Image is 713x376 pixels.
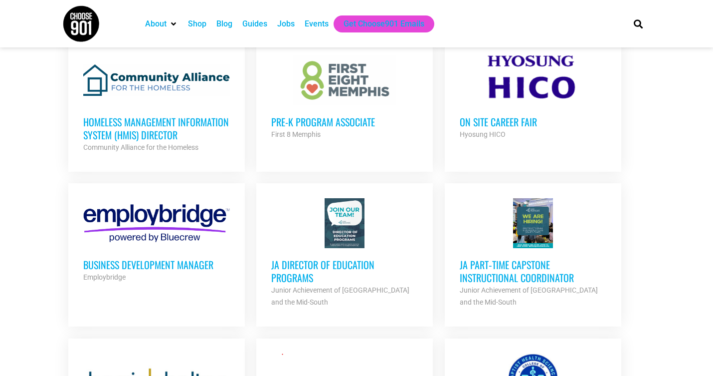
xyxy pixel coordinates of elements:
nav: Main nav [140,15,617,32]
a: Business Development Manager Employbridge [68,183,245,298]
strong: Junior Achievement of [GEOGRAPHIC_DATA] and the Mid-South [460,286,598,306]
strong: Hyosung HICO [460,130,506,138]
a: Blog [216,18,232,30]
a: Pre-K Program Associate First 8 Memphis [256,40,433,155]
a: Guides [242,18,267,30]
h3: JA Part‐time Capstone Instructional Coordinator [460,258,606,284]
div: Search [630,15,647,32]
div: About [140,15,183,32]
h3: On Site Career Fair [460,115,606,128]
strong: First 8 Memphis [271,130,321,138]
a: Jobs [277,18,295,30]
a: Homeless Management Information System (HMIS) Director Community Alliance for the Homeless [68,40,245,168]
a: Events [305,18,329,30]
h3: Pre-K Program Associate [271,115,418,128]
strong: Employbridge [83,273,126,281]
h3: JA Director of Education Programs [271,258,418,284]
strong: Community Alliance for the Homeless [83,143,198,151]
a: JA Part‐time Capstone Instructional Coordinator Junior Achievement of [GEOGRAPHIC_DATA] and the M... [445,183,621,323]
a: Shop [188,18,206,30]
a: About [145,18,167,30]
strong: Junior Achievement of [GEOGRAPHIC_DATA] and the Mid-South [271,286,409,306]
a: Get Choose901 Emails [344,18,424,30]
h3: Homeless Management Information System (HMIS) Director [83,115,230,141]
h3: Business Development Manager [83,258,230,271]
a: On Site Career Fair Hyosung HICO [445,40,621,155]
a: JA Director of Education Programs Junior Achievement of [GEOGRAPHIC_DATA] and the Mid-South [256,183,433,323]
